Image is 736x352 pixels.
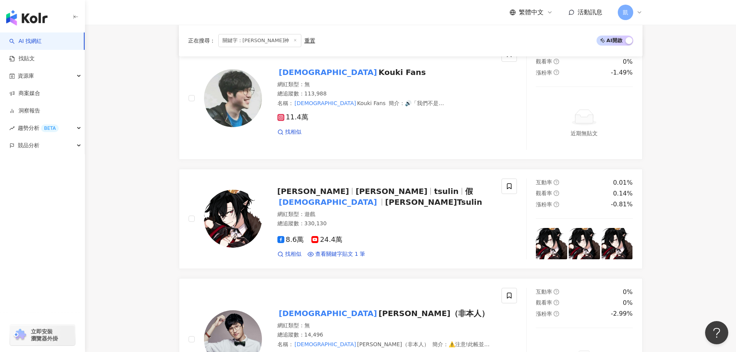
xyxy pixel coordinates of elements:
span: question-circle [554,59,559,64]
span: 趨勢分析 [18,119,59,137]
span: Kouki Fans [379,68,426,77]
img: chrome extension [12,329,27,341]
div: 總追蹤數 ： 113,988 [277,90,493,98]
span: 漲粉率 [536,201,552,207]
mark: [DEMOGRAPHIC_DATA] [277,307,379,320]
mark: [DEMOGRAPHIC_DATA] [277,196,379,208]
iframe: Help Scout Beacon - Open [705,321,728,344]
span: tsulin [434,187,459,196]
a: chrome extension立即安裝 瀏覽器外掛 [10,325,75,345]
div: 網紅類型 ： 無 [277,81,493,88]
img: KOL Avatar [204,69,262,127]
span: [PERSON_NAME] [355,187,427,196]
a: KOL Avatar[PERSON_NAME][PERSON_NAME]tsulin假[DEMOGRAPHIC_DATA][PERSON_NAME]Tsulin網紅類型：遊戲總追蹤數：330,1... [179,169,643,269]
mark: [DEMOGRAPHIC_DATA] [294,340,357,349]
a: 洞察報告 [9,107,40,115]
span: question-circle [554,202,559,207]
a: searchAI 找網紅 [9,37,42,45]
span: 假 [465,187,473,196]
span: 關鍵字：[PERSON_NAME]神 [218,34,301,47]
span: 立即安裝 瀏覽器外掛 [31,328,58,342]
mark: [DEMOGRAPHIC_DATA] [277,66,379,78]
span: 資源庫 [18,67,34,85]
span: [PERSON_NAME]（非本人） [357,341,429,347]
span: 凱 [623,8,628,17]
span: 🔊「我們不是 [405,100,444,106]
span: question-circle [554,289,559,294]
a: KOL Avatar[DEMOGRAPHIC_DATA]Kouki Fans網紅類型：無總追蹤數：113,988名稱：[DEMOGRAPHIC_DATA]Kouki Fans簡介：🔊「我們不是[... [179,37,643,159]
span: 互動率 [536,179,552,185]
span: 11.4萬 [277,113,308,121]
div: 總追蹤數 ： 14,496 [277,331,493,339]
span: [PERSON_NAME] [277,187,349,196]
img: post-image [569,228,600,259]
div: 近期無貼文 [571,129,598,138]
span: [PERSON_NAME]Tsulin [385,197,482,207]
span: 查看關鍵字貼文 1 筆 [315,250,365,258]
mark: [DEMOGRAPHIC_DATA] [294,99,357,107]
div: 網紅類型 ： [277,211,493,218]
a: 查看關鍵字貼文 1 筆 [308,250,365,258]
span: question-circle [554,190,559,196]
mark: [DEMOGRAPHIC_DATA] [277,107,341,115]
span: 觀看率 [536,58,552,65]
span: 觀看率 [536,299,552,306]
div: 0% [623,299,632,307]
span: 競品分析 [18,137,39,154]
img: post-image [602,228,633,259]
div: -0.81% [611,200,633,209]
span: ⚠️注意!此帳並非 [449,341,490,347]
img: logo [6,10,48,26]
span: 8.6萬 [277,236,304,244]
span: question-circle [554,300,559,305]
span: 觀看率 [536,190,552,196]
span: 漲粉率 [536,311,552,317]
span: question-circle [554,311,559,316]
span: [PERSON_NAME]（非本人） [379,309,489,318]
span: 漲粉率 [536,70,552,76]
mark: [DEMOGRAPHIC_DATA] [391,107,455,115]
a: 找貼文 [9,55,35,63]
span: 名稱 ： [277,341,429,347]
div: 0.14% [613,189,633,198]
img: KOL Avatar [204,190,262,248]
span: 名稱 ： [277,100,386,106]
span: 遊戲 [304,211,315,217]
span: 找相似 [285,250,301,258]
span: Kouki Fans [357,100,386,106]
span: 24.4萬 [311,236,342,244]
img: post-image [536,228,567,259]
div: BETA [41,124,59,132]
div: -1.49% [611,68,633,77]
span: 繁體中文 [519,8,544,17]
span: 互動率 [536,289,552,295]
span: 活動訊息 [578,9,602,16]
a: 商案媒合 [9,90,40,97]
div: 重置 [304,37,315,44]
div: 0% [623,58,632,66]
div: 0% [623,288,632,296]
span: 找相似 [285,128,301,136]
div: 總追蹤數 ： 330,130 [277,220,493,228]
div: 網紅類型 ： 無 [277,322,493,330]
div: -2.99% [611,309,633,318]
span: 正在搜尋 ： [188,37,215,44]
div: 0.01% [613,179,633,187]
a: 找相似 [277,128,301,136]
span: question-circle [554,180,559,185]
span: rise [9,126,15,131]
span: question-circle [554,70,559,75]
a: 找相似 [277,250,301,258]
